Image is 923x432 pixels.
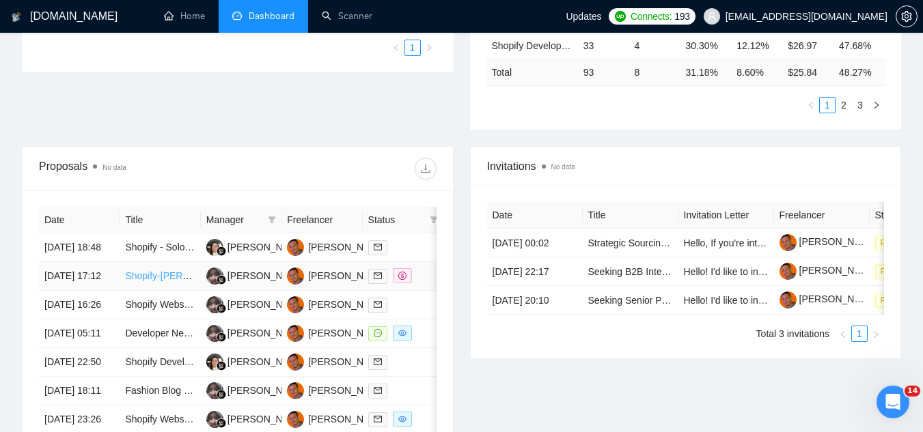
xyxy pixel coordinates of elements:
a: JP[PERSON_NAME] [PERSON_NAME] [287,298,468,309]
a: NF[PERSON_NAME] Ayra [206,298,328,309]
div: [PERSON_NAME] [PERSON_NAME] [308,326,468,341]
th: Freelancer [774,202,870,229]
td: 48.27 % [834,59,885,85]
a: JP[PERSON_NAME] [PERSON_NAME] [287,241,468,252]
a: Seeking Senior Product & Engineering Leaders (DevRev) – Paid Survey [588,295,894,306]
img: JP [287,268,304,285]
a: NF[PERSON_NAME] Ayra [206,270,328,280]
td: Shopify Developer needed to update e-commerce store [120,348,200,377]
img: c1WWgwmaGevJdZ-l_Vf-CmXdbmQwVpuCq4Thkz8toRvCgf_hjs15DDqs-87B3E-w26 [780,291,797,308]
iframe: Intercom live chat [877,386,909,418]
td: Shopify - Solodrop theme - customizing for new product [120,233,200,262]
a: JP[PERSON_NAME] [PERSON_NAME] [287,413,468,424]
th: Title [583,202,678,229]
a: Pending [875,265,922,276]
span: filter [265,210,279,230]
a: Strategic Sourcing Partner for E-Commerce Brand Distribution [588,237,852,248]
span: No data [102,164,126,171]
th: Invitation Letter [678,202,774,229]
td: [DATE] 17:12 [39,262,120,291]
button: right [868,97,885,113]
a: 1 [852,326,867,341]
td: [DATE] 22:17 [487,257,583,286]
img: NF [206,268,223,285]
img: NF [206,296,223,313]
td: [DATE] 05:11 [39,319,120,348]
li: Next Page [868,326,884,342]
a: Shopify Website Development for Custom LEGO Minifigures [125,414,381,424]
td: Shopify Website Developer Needed [120,291,200,319]
span: Status [368,212,424,227]
span: setting [896,11,917,22]
td: Strategic Sourcing Partner for E-Commerce Brand Distribution [583,229,678,257]
button: left [388,40,404,56]
a: JP[PERSON_NAME] [PERSON_NAME] [287,384,468,395]
a: JP[PERSON_NAME] [PERSON_NAME] [287,327,468,338]
div: [PERSON_NAME] [PERSON_NAME] [308,268,468,283]
span: filter [430,216,438,224]
span: Pending [875,235,916,250]
span: left [839,330,847,339]
span: mail [374,415,382,423]
a: 2 [836,98,851,113]
span: mail [374,300,382,308]
a: NF[PERSON_NAME] Ayra [206,327,328,338]
li: Previous Page [803,97,819,113]
span: dashboard [232,11,242,20]
img: JP [287,239,304,256]
span: dollar [398,272,407,280]
a: Pending [875,294,922,305]
span: eye [398,329,407,337]
li: 1 [404,40,421,56]
span: Pending [875,293,916,308]
span: Connects: [631,9,672,24]
img: gigradar-bm.png [217,275,226,285]
button: left [835,326,851,342]
button: setting [896,5,918,27]
td: [DATE] 18:11 [39,377,120,405]
li: 1 [851,326,868,342]
span: filter [268,216,276,224]
td: [DATE] 22:50 [39,348,120,377]
div: [PERSON_NAME] [228,240,306,255]
span: left [392,44,400,52]
td: 12.12% [731,32,782,59]
img: NF [206,325,223,342]
a: JP[PERSON_NAME] [PERSON_NAME] [287,270,468,280]
img: c1WWgwmaGevJdZ-l_Vf-CmXdbmQwVpuCq4Thkz8toRvCgf_hjs15DDqs-87B3E-w26 [780,234,797,251]
td: $26.97 [782,32,834,59]
img: gigradar-bm.png [217,390,226,399]
span: user [707,12,717,21]
li: Next Page [421,40,437,56]
img: JP [287,354,304,371]
img: NF [206,411,223,428]
li: 1 [819,97,836,113]
div: [PERSON_NAME] Ayra [228,326,328,341]
img: gigradar-bm.png [217,246,226,256]
td: 47.68% [834,32,885,59]
a: Shopify Website Developer Needed [125,299,277,310]
a: Shopify-[PERSON_NAME] Libre Global Selling Inventory Integration [125,270,414,281]
img: c1WWgwmaGevJdZ-l_Vf-CmXdbmQwVpuCq4Thkz8toRvCgf_hjs15DDqs-87B3E-w26 [780,263,797,280]
td: Fashion Blog Content Writer with SEO & SEMrush Expertise [120,377,200,405]
button: download [415,158,437,179]
img: gigradar-bm.png [217,332,226,342]
li: Next Page [868,97,885,113]
td: [DATE] 00:02 [487,229,583,257]
button: right [421,40,437,56]
td: Seeking Senior Product & Engineering Leaders (DevRev) – Paid Survey [583,286,678,315]
img: logo [12,6,21,28]
span: 193 [674,9,689,24]
div: Proposals [39,158,238,179]
span: Pending [875,264,916,279]
span: 14 [905,386,920,397]
div: [PERSON_NAME] Ayra [228,383,328,398]
img: gigradar-bm.png [217,361,226,371]
td: 93 [578,59,629,85]
button: right [868,326,884,342]
div: [PERSON_NAME] [228,354,306,369]
div: [PERSON_NAME] [PERSON_NAME] [308,240,468,255]
li: Previous Page [388,40,404,56]
img: gigradar-bm.png [217,418,226,428]
div: [PERSON_NAME] Ayra [228,412,328,427]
